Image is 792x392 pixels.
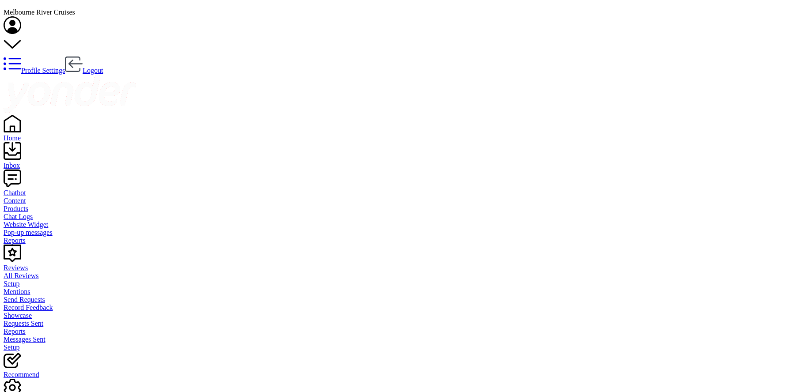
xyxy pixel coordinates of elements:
[4,280,788,288] a: Setup
[4,288,788,296] a: Mentions
[4,237,788,245] a: Reports
[4,296,788,304] a: Send Requests
[4,8,788,16] div: Melbourne River Cruises
[4,304,788,312] a: Record Feedback
[4,181,788,197] a: Chatbot
[4,189,788,197] div: Chatbot
[4,320,788,328] a: Requests Sent
[4,67,65,74] a: Profile Settings
[4,213,788,221] a: Chat Logs
[4,328,788,335] a: Reports
[4,134,788,142] div: Home
[4,264,788,272] div: Reviews
[4,256,788,272] a: Reviews
[4,272,788,280] a: All Reviews
[4,363,788,379] a: Recommend
[4,335,788,343] a: Messages Sent
[4,229,788,237] a: Pop-up messages
[4,312,788,320] a: Showcase
[4,343,788,351] a: Setup
[4,126,788,142] a: Home
[4,154,788,170] a: Inbox
[4,371,788,379] div: Recommend
[4,205,788,213] a: Products
[4,221,788,229] a: Website Widget
[65,67,103,74] a: Logout
[4,75,136,113] img: yonder-white-logo.png
[4,197,788,205] a: Content
[4,162,788,170] div: Inbox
